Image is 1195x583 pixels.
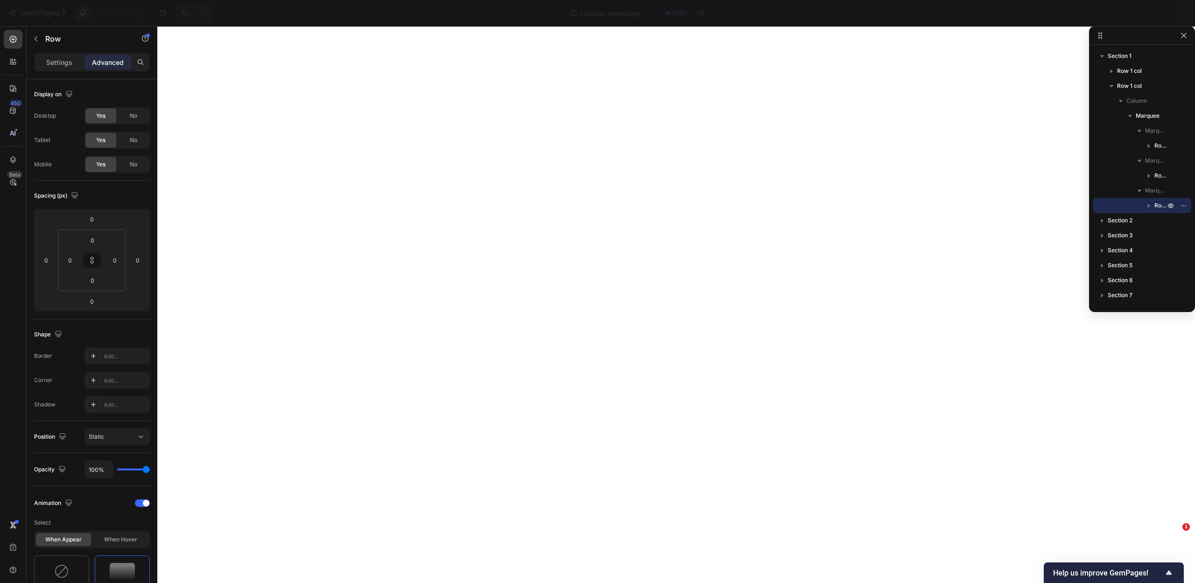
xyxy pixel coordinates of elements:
p: Select [34,514,150,531]
span: Section 2 [1108,216,1132,225]
span: Section 7 [1108,291,1132,300]
span: / [580,8,583,18]
div: Shadow [34,400,56,409]
iframe: Design area [157,26,1195,583]
span: Section 4 [1108,246,1133,255]
span: Row 2 cols [1154,201,1167,210]
div: Position [34,431,68,443]
iframe: Intercom live chat [1163,537,1186,560]
div: Corner [34,376,53,384]
span: Marquee Item [1145,156,1167,165]
span: No [130,160,137,169]
span: Section 1 [1108,51,1132,61]
input: 0px [83,233,102,247]
span: Row 1 col [1117,66,1142,76]
input: 0px [63,253,77,267]
input: 0px [108,253,122,267]
img: animation-image [54,564,69,579]
span: Sinsaa homepage [584,8,640,18]
p: 7 [61,7,65,19]
button: 7 [4,4,70,22]
span: No [130,136,137,144]
button: Save [1098,4,1129,22]
div: Mobile [34,160,52,169]
span: Section 3 [1108,231,1133,240]
span: Marquee [1136,111,1160,121]
span: Draft [672,9,686,17]
span: Yes [96,112,105,120]
span: Column [1126,96,1147,106]
span: Marquee Item [1145,126,1167,135]
span: Help us improve GemPages! [1053,569,1163,577]
span: Yes [96,160,105,169]
div: Add... [104,377,148,385]
div: Spacing (px) [34,190,80,202]
div: Animation [34,497,74,510]
div: Opacity [34,463,68,476]
div: Tablet [34,136,50,144]
img: animation-image [110,563,135,580]
span: Section 5 [1108,261,1132,270]
button: Show survey - Help us improve GemPages! [1053,567,1174,578]
button: Publish [1133,4,1172,22]
input: 0 [83,294,101,308]
input: 0 [83,212,101,226]
span: Row 1 col [1117,81,1142,91]
div: Desktop [34,112,56,120]
div: Add... [104,352,148,361]
span: Save [1106,9,1122,17]
div: Undo/Redo [176,4,214,22]
input: Auto [85,461,113,478]
span: 1 [1182,523,1190,531]
span: Section 6 [1108,276,1133,285]
span: Yes [96,136,105,144]
span: Marquee Item [1145,186,1167,195]
input: 0px [83,273,102,287]
span: Row 2 cols [1154,141,1167,150]
div: Publish [1141,8,1164,18]
p: Settings [46,57,72,67]
span: No [130,112,137,120]
div: Add... [104,401,148,409]
p: Row [45,33,125,44]
div: 450 [9,100,22,107]
div: Shape [34,328,64,341]
div: Beta [7,171,22,178]
p: Advanced [92,57,124,67]
div: Display on [34,88,75,101]
div: Border [34,352,52,360]
span: Row 2 cols [1154,171,1167,180]
button: Static [84,428,150,445]
span: Static [89,433,104,440]
input: 0 [131,253,145,267]
input: 0 [39,253,53,267]
div: When appear [36,533,91,546]
div: When hover [93,533,148,546]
